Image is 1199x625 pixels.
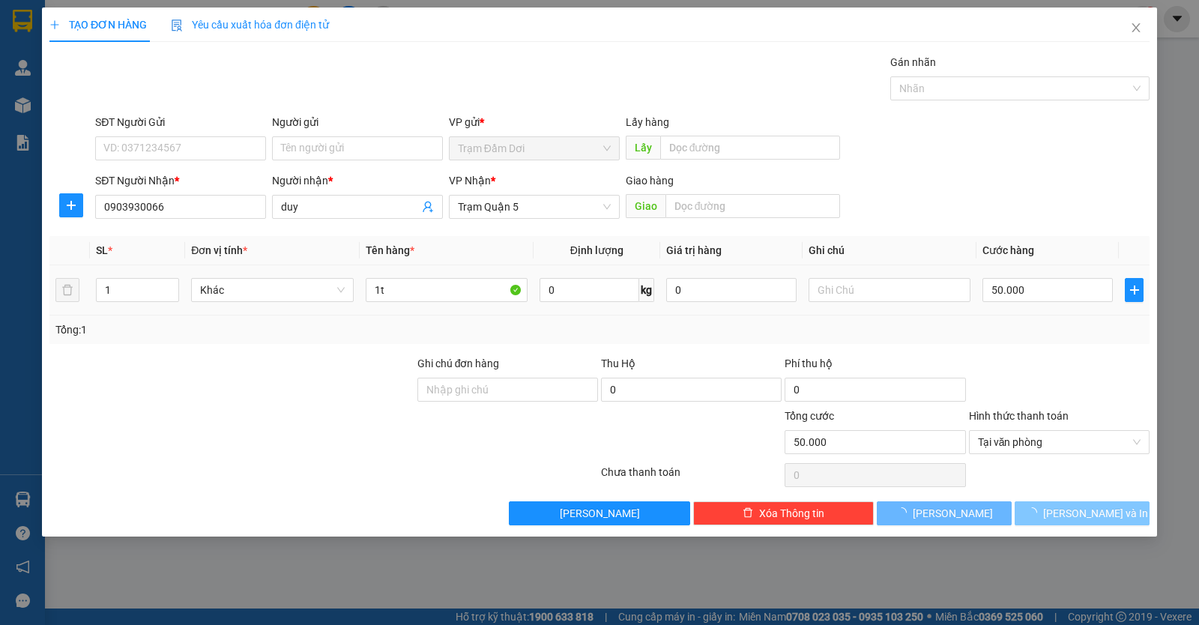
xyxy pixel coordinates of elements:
[666,244,722,256] span: Giá trị hàng
[59,193,83,217] button: plus
[162,279,178,290] span: Increase Value
[560,505,640,522] span: [PERSON_NAME]
[877,501,1012,525] button: [PERSON_NAME]
[785,410,834,422] span: Tổng cước
[639,278,654,302] span: kg
[55,278,79,302] button: delete
[693,501,874,525] button: deleteXóa Thông tin
[422,201,434,213] span: user-add
[166,281,175,290] span: up
[890,56,936,68] label: Gán nhãn
[509,501,689,525] button: [PERSON_NAME]
[49,19,147,31] span: TẠO ĐƠN HÀNG
[1027,507,1043,518] span: loading
[978,431,1141,453] span: Tại văn phòng
[626,175,674,187] span: Giao hàng
[449,114,620,130] div: VP gửi
[200,279,344,301] span: Khác
[95,114,266,130] div: SĐT Người Gửi
[96,244,108,256] span: SL
[458,196,611,218] span: Trạm Quận 5
[660,136,841,160] input: Dọc đường
[171,19,329,31] span: Yêu cầu xuất hóa đơn điện tử
[1125,278,1144,302] button: plus
[166,292,175,301] span: down
[785,355,965,378] div: Phí thu hộ
[913,505,993,522] span: [PERSON_NAME]
[599,464,783,490] div: Chưa thanh toán
[570,244,623,256] span: Định lượng
[162,290,178,301] span: Decrease Value
[272,114,443,130] div: Người gửi
[1115,7,1157,49] button: Close
[626,194,665,218] span: Giao
[665,194,841,218] input: Dọc đường
[191,244,247,256] span: Đơn vị tính
[803,236,976,265] th: Ghi chú
[896,507,913,518] span: loading
[449,175,491,187] span: VP Nhận
[366,278,528,302] input: VD: Bàn, Ghế
[1043,505,1148,522] span: [PERSON_NAME] và In
[95,172,266,189] div: SĐT Người Nhận
[272,172,443,189] div: Người nhận
[366,244,414,256] span: Tên hàng
[626,116,669,128] span: Lấy hàng
[743,507,753,519] span: delete
[55,321,464,338] div: Tổng: 1
[759,505,824,522] span: Xóa Thông tin
[458,137,611,160] span: Trạm Đầm Dơi
[626,136,660,160] span: Lấy
[49,19,60,30] span: plus
[969,410,1069,422] label: Hình thức thanh toán
[1015,501,1150,525] button: [PERSON_NAME] và In
[1130,22,1142,34] span: close
[601,357,635,369] span: Thu Hộ
[1126,284,1143,296] span: plus
[417,378,598,402] input: Ghi chú đơn hàng
[666,278,797,302] input: 0
[982,244,1034,256] span: Cước hàng
[417,357,500,369] label: Ghi chú đơn hàng
[171,19,183,31] img: icon
[60,199,82,211] span: plus
[809,278,970,302] input: Ghi Chú
[1132,438,1141,447] span: close-circle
